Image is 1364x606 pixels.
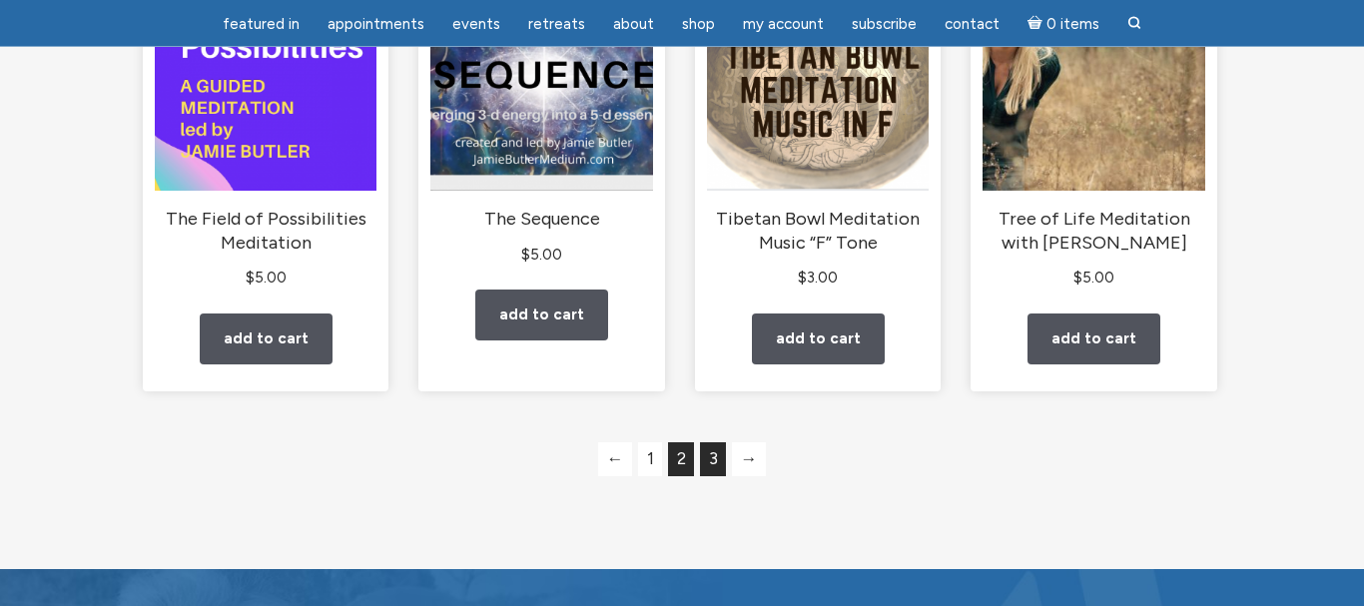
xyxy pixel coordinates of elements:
[700,442,726,476] a: Page 3
[840,5,929,44] a: Subscribe
[613,15,654,33] span: About
[731,5,836,44] a: My Account
[328,15,424,33] span: Appointments
[440,5,512,44] a: Events
[521,246,562,264] bdi: 5.00
[601,5,666,44] a: About
[1073,269,1114,287] bdi: 5.00
[521,246,530,264] span: $
[223,15,300,33] span: featured in
[682,15,715,33] span: Shop
[316,5,436,44] a: Appointments
[452,15,500,33] span: Events
[430,208,652,232] h2: The Sequence
[670,5,727,44] a: Shop
[475,290,608,340] a: Add to cart: “The Sequence”
[143,438,1221,490] nav: Product Pagination
[798,269,838,287] bdi: 3.00
[1027,313,1160,364] a: Add to cart: “Tree of Life Meditation with Jamie Butler”
[528,15,585,33] span: Retreats
[1027,15,1046,33] i: Cart
[1046,17,1099,32] span: 0 items
[246,269,287,287] bdi: 5.00
[1016,3,1111,44] a: Cart0 items
[798,269,807,287] span: $
[983,208,1204,255] h2: Tree of Life Meditation with [PERSON_NAME]
[211,5,312,44] a: featured in
[852,15,917,33] span: Subscribe
[743,15,824,33] span: My Account
[1073,269,1082,287] span: $
[200,313,333,364] a: Add to cart: “The Field of Possibilities Meditation”
[933,5,1012,44] a: Contact
[668,442,694,476] span: Page 2
[516,5,597,44] a: Retreats
[732,442,766,476] a: →
[155,208,376,255] h2: The Field of Possibilities Meditation
[752,313,885,364] a: Add to cart: “Tibetan Bowl Meditation Music "F" Tone”
[246,269,255,287] span: $
[707,208,929,255] h2: Tibetan Bowl Meditation Music “F” Tone
[598,442,632,476] a: ←
[638,442,662,476] a: Page 1
[945,15,1000,33] span: Contact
